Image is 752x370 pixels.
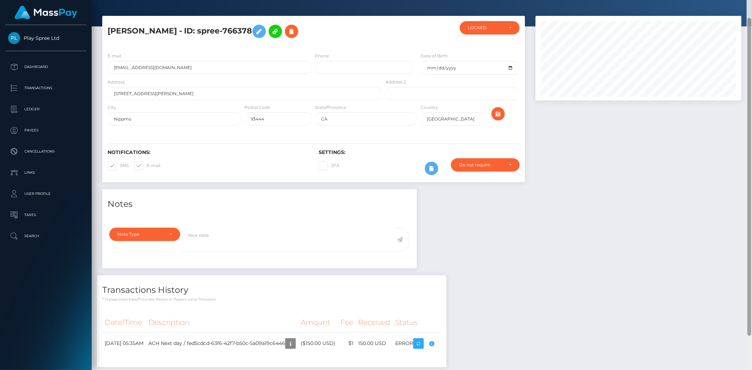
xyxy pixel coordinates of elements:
[5,143,86,160] a: Cancellations
[108,161,129,170] label: SMS
[108,198,411,210] h4: Notes
[5,79,86,97] a: Transactions
[117,232,164,237] div: Note Type
[8,62,84,72] p: Dashboard
[102,284,441,296] h4: Transactions History
[245,104,270,111] label: Postal Code
[5,206,86,224] a: Taxes
[8,231,84,241] p: Search
[298,332,338,354] td: ($150.00 USD)
[14,6,77,19] img: MassPay Logo
[319,161,340,170] label: 2FA
[102,332,146,354] td: [DATE] 05:35AM
[146,313,298,332] th: Description
[356,332,393,354] td: 150.00 USD
[5,227,86,245] a: Search
[5,58,86,76] a: Dashboard
[102,313,146,332] th: Date/Time
[134,161,160,170] label: E-mail
[8,104,84,115] p: Ledger
[338,332,356,354] td: $1
[109,228,180,241] button: Note Type
[385,79,406,85] label: Address 2
[459,162,503,168] div: Do not require
[421,104,438,111] label: Country
[8,83,84,93] p: Transactions
[315,104,346,111] label: State/Province
[5,122,86,139] a: Payees
[146,332,298,354] td: ACH Next day / fed5cdcd-63f6-42f7-b50c-5a09a19c6446
[108,53,121,59] label: E-mail
[108,21,379,42] h5: [PERSON_NAME] - ID: spree-766378
[338,313,356,332] th: Fee
[298,313,338,332] th: Amount
[8,167,84,178] p: Links
[315,53,329,59] label: Phone
[8,32,20,44] img: Play Spree Ltd
[468,25,503,31] div: LOCKED
[5,35,86,41] span: Play Spree Ltd
[102,297,441,302] p: * Transactions date/time are shown in payee's local timezone
[421,53,448,59] label: Date of Birth
[8,189,84,199] p: User Profile
[5,164,86,181] a: Links
[356,313,393,332] th: Received
[8,146,84,157] p: Cancellations
[393,332,441,354] td: ERROR
[5,185,86,203] a: User Profile
[319,149,519,155] h6: Settings:
[108,79,125,85] label: Address
[5,100,86,118] a: Ledger
[108,104,116,111] label: City
[108,149,308,155] h6: Notifications:
[451,158,520,172] button: Do not require
[460,21,520,35] button: LOCKED
[393,313,441,332] th: Status
[8,210,84,220] p: Taxes
[8,125,84,136] p: Payees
